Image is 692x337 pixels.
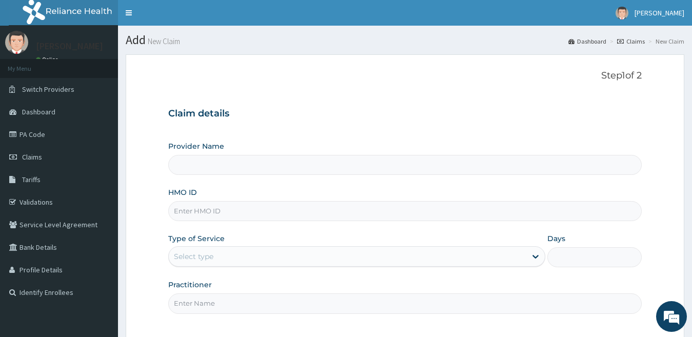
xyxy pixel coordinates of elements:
label: Practitioner [168,280,212,290]
h1: Add [126,33,684,47]
span: [PERSON_NAME] [635,8,684,17]
label: Provider Name [168,141,224,151]
p: [PERSON_NAME] [36,42,103,51]
a: Online [36,56,61,63]
a: Dashboard [568,37,606,46]
li: New Claim [646,37,684,46]
label: Days [547,233,565,244]
span: Claims [22,152,42,162]
h3: Claim details [168,108,642,120]
div: Select type [174,251,213,262]
small: New Claim [146,37,180,45]
a: Claims [617,37,645,46]
span: Dashboard [22,107,55,116]
label: HMO ID [168,187,197,197]
img: User Image [5,31,28,54]
input: Enter HMO ID [168,201,642,221]
span: Switch Providers [22,85,74,94]
label: Type of Service [168,233,225,244]
input: Enter Name [168,293,642,313]
img: User Image [616,7,628,19]
p: Step 1 of 2 [168,70,642,82]
span: Tariffs [22,175,41,184]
